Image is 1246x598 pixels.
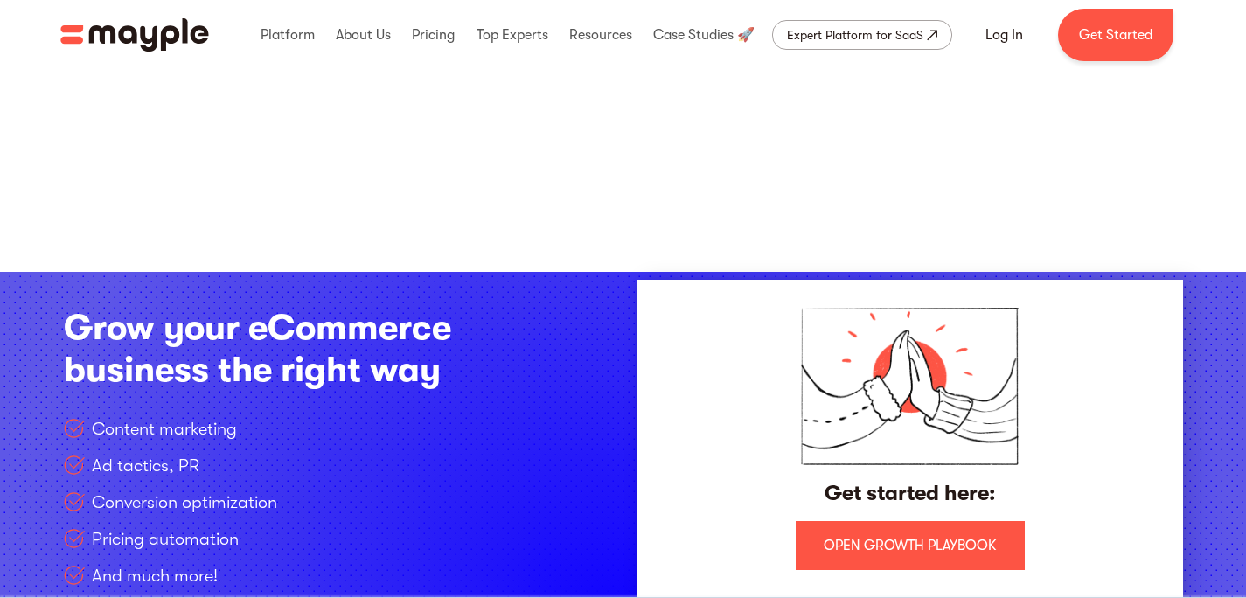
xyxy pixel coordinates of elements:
div: Ad tactics, PR [92,454,199,478]
img: checkbox icon [64,418,85,439]
a: Get Started [1058,9,1173,61]
div: Expert Platform for SaaS [787,24,923,45]
div: About Us [331,7,395,63]
div: Platform [256,7,319,63]
a: Log In [964,14,1044,56]
img: checkbox icon [64,528,85,549]
iframe: Chat Widget [1159,514,1246,598]
img: Mayple logo [60,18,209,52]
a: home [60,18,209,52]
div: Content marketing [92,417,237,442]
div: webflowSubscriberForm success [665,308,1155,598]
div: Pricing automation [92,527,239,552]
div: Conversion optimization [92,490,277,515]
h2: Grow your eCommerce business the right way [64,307,514,391]
div: Top Experts [472,7,553,63]
a: open Growth Playbook [796,521,1025,570]
h5: Get started here: [825,479,995,507]
div: And much more! [92,564,218,588]
div: Resources [565,7,637,63]
img: checkbox icon [64,491,85,512]
div: Pricing [407,7,459,63]
a: Expert Platform for SaaS [772,20,952,50]
img: hight-five illustration [801,308,1020,465]
img: checkbox icon [64,455,85,476]
img: checkbox icon [64,565,85,586]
